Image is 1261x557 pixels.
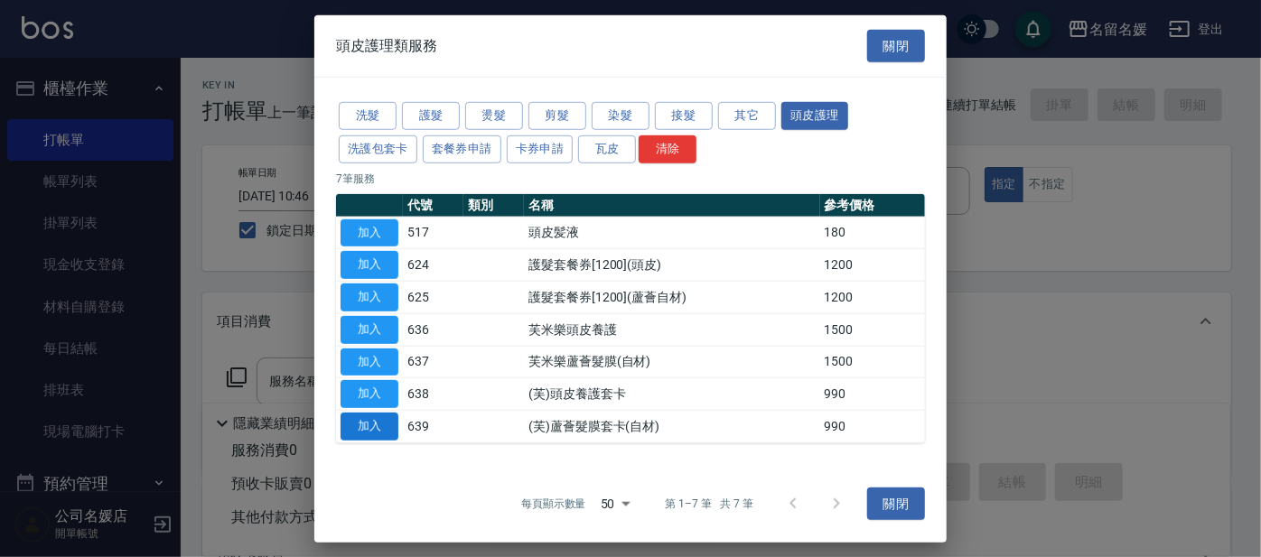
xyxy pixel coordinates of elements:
button: 加入 [341,251,398,279]
div: 50 [593,479,637,528]
button: 加入 [341,413,398,441]
button: 清除 [639,135,696,163]
td: 990 [820,378,925,411]
button: 加入 [341,283,398,311]
td: 638 [403,378,463,411]
td: (芙)蘆薈髮膜套卡(自材) [524,410,819,442]
button: 加入 [341,380,398,408]
button: 剪髮 [528,102,586,130]
td: 芙米樂頭皮養護 [524,313,819,346]
button: 加入 [341,348,398,376]
button: 關閉 [867,487,925,520]
th: 名稱 [524,193,819,217]
button: 護髮 [402,102,460,130]
td: 625 [403,281,463,313]
button: 洗髮 [339,102,397,130]
button: 套餐券申請 [423,135,501,163]
td: 護髮套餐券[1200](頭皮) [524,249,819,282]
td: 180 [820,217,925,249]
td: 1500 [820,346,925,378]
button: 其它 [718,102,776,130]
td: 624 [403,249,463,282]
button: 洗護包套卡 [339,135,417,163]
td: 頭皮髪液 [524,217,819,249]
th: 參考價格 [820,193,925,217]
button: 接髮 [655,102,713,130]
td: 1200 [820,281,925,313]
td: (芙)頭皮養護套卡 [524,378,819,411]
td: 517 [403,217,463,249]
button: 關閉 [867,29,925,62]
td: 1200 [820,249,925,282]
button: 瓦皮 [578,135,636,163]
button: 卡券申請 [507,135,574,163]
td: 1500 [820,313,925,346]
th: 代號 [403,193,463,217]
p: 每頁顯示數量 [521,496,586,512]
td: 護髮套餐券[1200](蘆薈自材) [524,281,819,313]
p: 第 1–7 筆 共 7 筆 [666,496,753,512]
button: 加入 [341,218,398,246]
p: 7 筆服務 [336,170,925,186]
td: 637 [403,346,463,378]
span: 頭皮護理類服務 [336,37,437,55]
button: 頭皮護理 [781,102,848,130]
button: 加入 [341,316,398,344]
td: 芙米樂蘆薈髮膜(自材) [524,346,819,378]
th: 類別 [463,193,524,217]
button: 染髮 [592,102,649,130]
td: 990 [820,410,925,442]
td: 636 [403,313,463,346]
td: 639 [403,410,463,442]
button: 燙髮 [465,102,523,130]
